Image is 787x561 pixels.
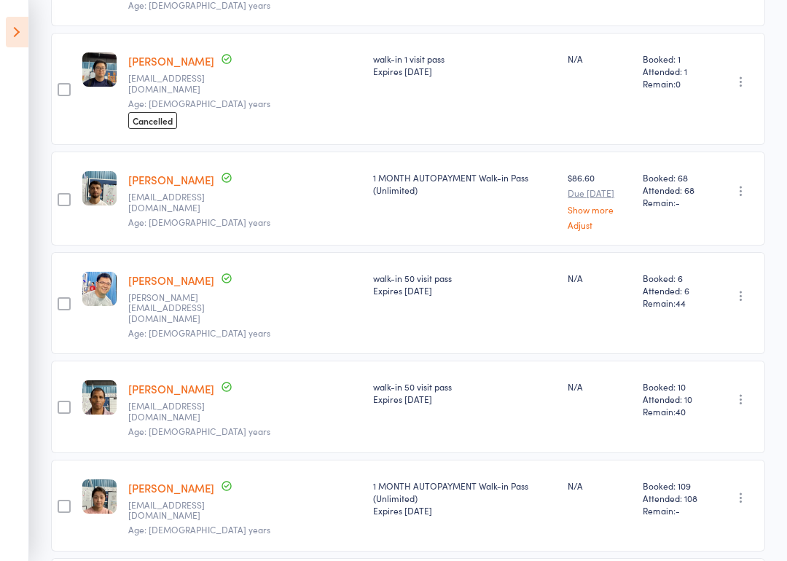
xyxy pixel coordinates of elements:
[82,479,117,514] img: image1718405417.png
[82,380,117,415] img: image1708820341.png
[676,405,686,417] span: 40
[676,297,686,309] span: 44
[82,52,117,87] img: image1752624140.png
[643,272,706,284] span: Booked: 6
[373,504,556,517] div: Expires [DATE]
[373,284,556,297] div: Expires [DATE]
[373,65,556,77] div: Expires [DATE]
[82,272,117,306] img: image1692569209.png
[128,216,270,228] span: Age: [DEMOGRAPHIC_DATA] years
[643,171,706,184] span: Booked: 68
[643,184,706,196] span: Attended: 68
[643,504,706,517] span: Remain:
[643,284,706,297] span: Attended: 6
[128,480,214,495] a: [PERSON_NAME]
[676,77,681,90] span: 0
[373,479,556,517] div: 1 MONTH AUTOPAYMENT Walk-in Pass (Unlimited)
[643,405,706,417] span: Remain:
[568,52,631,65] div: N/A
[128,192,223,213] small: kunalkene1797@gmail.com
[128,401,223,422] small: Dharan.rai@gmail.com
[128,523,270,535] span: Age: [DEMOGRAPHIC_DATA] years
[128,97,270,109] span: Age: [DEMOGRAPHIC_DATA] years
[373,380,556,405] div: walk-in 50 visit pass
[568,220,631,229] a: Adjust
[128,425,270,437] span: Age: [DEMOGRAPHIC_DATA] years
[643,65,706,77] span: Attended: 1
[643,380,706,393] span: Booked: 10
[568,171,631,229] div: $86.60
[128,381,214,396] a: [PERSON_NAME]
[676,196,680,208] span: -
[568,380,631,393] div: N/A
[568,479,631,492] div: N/A
[128,73,223,94] small: anhphantu@gmail.com
[128,172,214,187] a: [PERSON_NAME]
[128,292,223,323] small: danny.vo2306@gmail.com
[373,272,556,297] div: walk-in 50 visit pass
[643,52,706,65] span: Booked: 1
[373,171,556,196] div: 1 MONTH AUTOPAYMENT Walk-in Pass (Unlimited)
[568,205,631,214] a: Show more
[676,504,680,517] span: -
[128,112,177,129] span: Cancelled
[643,492,706,504] span: Attended: 108
[128,53,214,68] a: [PERSON_NAME]
[128,272,214,288] a: [PERSON_NAME]
[373,52,556,77] div: walk-in 1 visit pass
[128,326,270,339] span: Age: [DEMOGRAPHIC_DATA] years
[643,393,706,405] span: Attended: 10
[568,188,631,198] small: Due [DATE]
[643,77,706,90] span: Remain:
[643,479,706,492] span: Booked: 109
[128,500,223,521] small: mykychu2601@gmail.com
[643,297,706,309] span: Remain:
[568,272,631,284] div: N/A
[82,171,117,205] img: image1721431185.png
[373,393,556,405] div: Expires [DATE]
[643,196,706,208] span: Remain:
